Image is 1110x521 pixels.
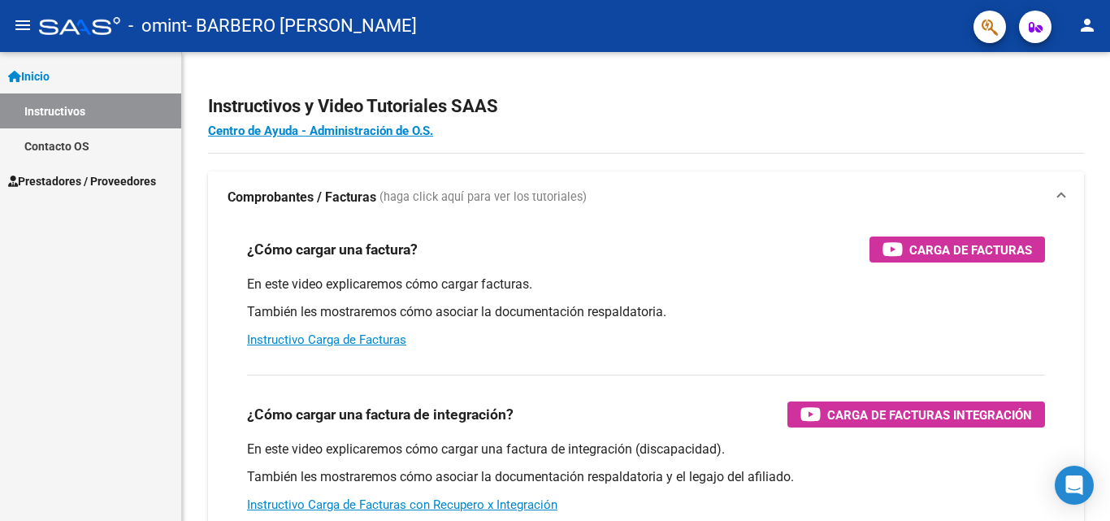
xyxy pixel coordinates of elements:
[1077,15,1097,35] mat-icon: person
[187,8,417,44] span: - BARBERO [PERSON_NAME]
[379,189,587,206] span: (haga click aquí para ver los tutoriales)
[247,332,406,347] a: Instructivo Carga de Facturas
[208,124,433,138] a: Centro de Ayuda - Administración de O.S.
[128,8,187,44] span: - omint
[208,91,1084,122] h2: Instructivos y Video Tutoriales SAAS
[247,403,514,426] h3: ¿Cómo cargar una factura de integración?
[827,405,1032,425] span: Carga de Facturas Integración
[208,171,1084,224] mat-expansion-panel-header: Comprobantes / Facturas (haga click aquí para ver los tutoriales)
[13,15,33,35] mat-icon: menu
[247,468,1045,486] p: También les mostraremos cómo asociar la documentación respaldatoria y el legajo del afiliado.
[247,303,1045,321] p: También les mostraremos cómo asociar la documentación respaldatoria.
[247,276,1045,293] p: En este video explicaremos cómo cargar facturas.
[247,497,557,512] a: Instructivo Carga de Facturas con Recupero x Integración
[787,402,1045,428] button: Carga de Facturas Integración
[8,172,156,190] span: Prestadores / Proveedores
[869,237,1045,263] button: Carga de Facturas
[8,67,50,85] span: Inicio
[1055,466,1094,505] div: Open Intercom Messenger
[247,441,1045,458] p: En este video explicaremos cómo cargar una factura de integración (discapacidad).
[228,189,376,206] strong: Comprobantes / Facturas
[247,238,418,261] h3: ¿Cómo cargar una factura?
[909,240,1032,260] span: Carga de Facturas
